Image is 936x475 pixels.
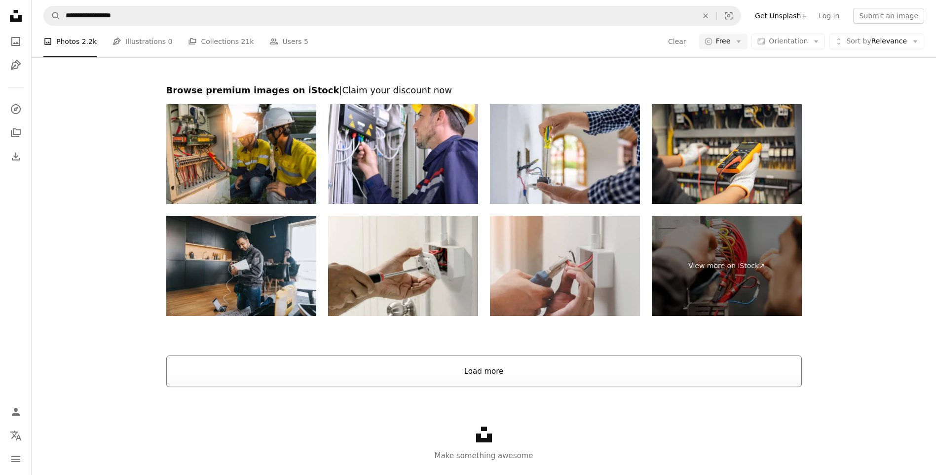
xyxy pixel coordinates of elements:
a: Get Unsplash+ [749,8,813,24]
span: 21k [241,36,254,47]
img: Electrician connecting cable to the switch [328,104,478,204]
button: Sort byRelevance [829,34,924,49]
button: Load more [166,356,802,387]
a: Log in / Sign up [6,402,26,422]
button: Orientation [751,34,825,49]
a: Explore [6,99,26,119]
a: Collections 21k [188,26,254,57]
img: Technician installing wifi router at home [166,216,316,316]
a: Collections [6,123,26,143]
span: 0 [168,36,173,47]
span: Orientation [769,37,808,45]
span: Free [716,37,731,46]
span: Sort by [846,37,871,45]
button: Language [6,426,26,445]
button: Submit an image [853,8,924,24]
a: Log in [813,8,845,24]
a: Illustrations [6,55,26,75]
img: Home electrical system [328,216,478,316]
form: Find visuals sitewide [43,6,741,26]
a: View more on iStock↗ [652,216,802,316]
p: Make something awesome [32,450,936,462]
img: Workers use clamp meter to measure the current of electrical wires produced from solar energy for... [166,104,316,204]
button: Clear [668,34,687,49]
button: Visual search [717,6,741,25]
a: Illustrations 0 [112,26,172,57]
img: technology in home [490,216,640,316]
span: Relevance [846,37,907,46]
button: Search Unsplash [44,6,61,25]
img: Electrician installing a power outlet while remodeling a house [490,104,640,204]
button: Menu [6,449,26,469]
h2: Browse premium images on iStock [166,84,802,96]
img: Electrician engineer uses a multimeter to test the electrical installation and power line current... [652,104,802,204]
span: | Claim your discount now [339,85,452,95]
button: Free [699,34,748,49]
a: Download History [6,147,26,166]
button: Clear [695,6,716,25]
a: Home — Unsplash [6,6,26,28]
span: 5 [304,36,308,47]
a: Photos [6,32,26,51]
a: Users 5 [269,26,308,57]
